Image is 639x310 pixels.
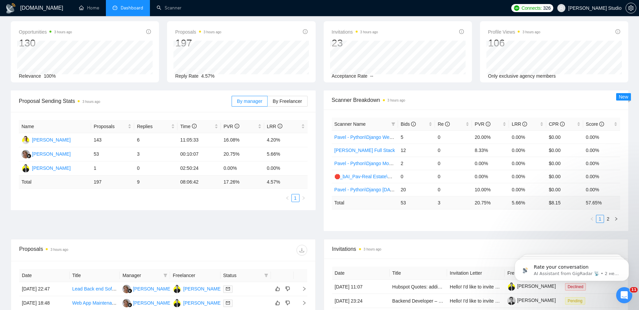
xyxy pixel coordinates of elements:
[459,29,464,34] span: info-circle
[278,124,282,128] span: info-circle
[221,176,264,189] td: 17.26 %
[398,196,435,209] td: 53
[134,176,177,189] td: 9
[19,97,232,105] span: Proposal Sending Stats
[509,183,546,196] td: 0.00%
[94,123,127,130] span: Proposals
[435,130,472,144] td: 0
[157,5,182,11] a: searchScanner
[91,147,134,161] td: 53
[264,161,308,176] td: 0.00%
[546,130,583,144] td: $0.00
[70,269,120,282] th: Title
[192,124,197,128] span: info-circle
[398,170,435,183] td: 0
[590,217,594,221] span: left
[435,170,472,183] td: 0
[237,99,262,104] span: By manager
[221,161,264,176] td: 0.00%
[284,299,292,307] button: dislike
[204,30,222,34] time: 3 hours ago
[522,30,540,34] time: 3 hours ago
[435,157,472,170] td: 0
[509,130,546,144] td: 0.00%
[177,176,221,189] td: 08:06:42
[475,121,490,127] span: PVR
[163,273,167,277] span: filter
[472,157,509,170] td: 0.00%
[565,297,585,305] span: Pending
[299,194,308,202] button: right
[133,285,171,293] div: [PERSON_NAME]
[122,272,161,279] span: Manager
[392,284,582,289] a: Hubspot Quotes: adding 2 new dropdown lists to quotes (Shipping terms + Payment terms)
[401,121,416,127] span: Bids
[122,286,171,291] a: MC[PERSON_NAME]
[223,272,262,279] span: Status
[507,297,516,305] img: c1bBOMkr7XpqiniLNdtTYsC2Co0UQibyI_4sSWLvdYOxo9QY1hZ4Kf2h41MglcHu07
[392,298,518,304] a: Backend Developer – Early Stage Logic Engine (API-Based)
[273,99,302,104] span: By Freelancer
[604,215,612,223] a: 2
[546,196,583,209] td: $ 8.15
[626,5,636,11] a: setting
[390,280,447,294] td: Hubspot Quotes: adding 2 new dropdown lists to quotes (Shipping terms + Payment terms)
[472,183,509,196] td: 10.00%
[332,37,378,49] div: 23
[19,73,41,79] span: Relevance
[390,294,447,308] td: Backend Developer – Early Stage Logic Engine (API-Based)
[398,157,435,170] td: 2
[201,73,215,79] span: 4.57%
[285,196,289,200] span: left
[79,5,99,11] a: homeHome
[134,147,177,161] td: 3
[122,299,131,307] img: MC
[19,37,72,49] div: 130
[514,5,519,11] img: upwork-logo.png
[226,287,230,291] span: mail
[91,133,134,147] td: 143
[113,5,117,10] span: dashboard
[370,73,373,79] span: --
[509,144,546,157] td: 0.00%
[275,300,280,306] span: like
[614,217,618,221] span: right
[521,4,542,12] span: Connects:
[596,215,604,223] a: 1
[162,270,169,280] span: filter
[546,144,583,157] td: $0.00
[283,194,291,202] li: Previous Page
[583,157,620,170] td: 0.00%
[522,122,527,126] span: info-circle
[586,121,604,127] span: Score
[19,28,72,36] span: Opportunities
[360,30,378,34] time: 3 hours ago
[332,245,620,253] span: Invitations
[170,269,221,282] th: Freelancer
[22,137,71,142] a: PO[PERSON_NAME]
[472,170,509,183] td: 0.00%
[583,183,620,196] td: 0.00%
[183,285,222,293] div: [PERSON_NAME]
[334,174,406,179] a: 🛑_bAI_Pav-Real Estate\Property
[19,282,70,296] td: [DATE] 22:47
[332,28,378,36] span: Invitations
[332,196,398,209] td: Total
[546,170,583,183] td: $0.00
[264,176,308,189] td: 4.57 %
[127,288,132,293] img: gigradar-bm.png
[32,164,71,172] div: [PERSON_NAME]
[509,196,546,209] td: 5.66 %
[19,245,163,256] div: Proposals
[134,133,177,147] td: 6
[22,164,30,172] img: YT
[588,215,596,223] li: Previous Page
[175,28,221,36] span: Proposals
[626,3,636,13] button: setting
[472,196,509,209] td: 20.75 %
[334,148,395,153] a: [PERSON_NAME] Full Stack
[388,99,405,102] time: 3 hours ago
[390,267,447,280] th: Title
